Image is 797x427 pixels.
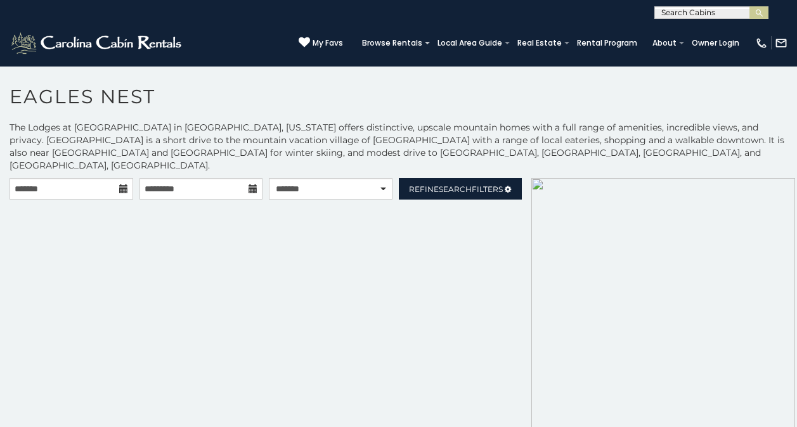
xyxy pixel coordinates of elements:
[431,34,509,52] a: Local Area Guide
[356,34,429,52] a: Browse Rentals
[313,37,343,49] span: My Favs
[571,34,644,52] a: Rental Program
[299,37,343,49] a: My Favs
[10,30,185,56] img: White-1-2.png
[646,34,683,52] a: About
[755,37,768,49] img: phone-regular-white.png
[439,184,472,194] span: Search
[399,178,522,200] a: RefineSearchFilters
[409,184,503,194] span: Refine Filters
[511,34,568,52] a: Real Estate
[685,34,746,52] a: Owner Login
[775,37,787,49] img: mail-regular-white.png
